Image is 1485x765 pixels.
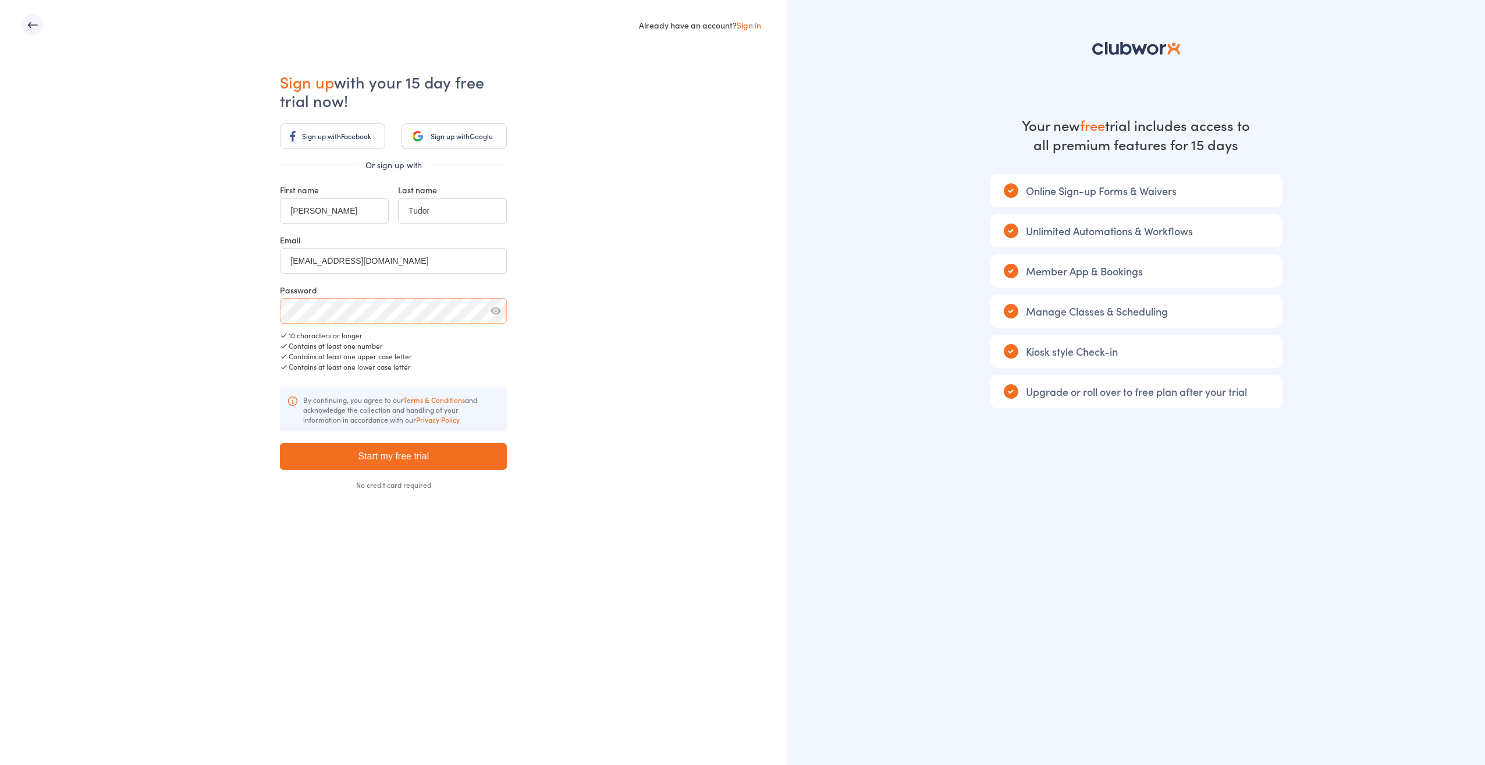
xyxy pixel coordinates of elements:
strong: free [1080,115,1105,134]
div: By continuing, you agree to our and acknowledge the collection and handling of your information i... [280,387,507,431]
input: Your business email [280,248,507,274]
span: Sign up [280,70,334,93]
a: Terms & Conditions [403,395,465,405]
a: Sign up withGoogle [402,123,507,149]
div: Online Sign-up Forms & Waivers [990,174,1282,207]
div: Already have an account? [639,19,761,31]
div: Unlimited Automations & Workflows [990,214,1282,247]
div: Upgrade or roll over to free plan after your trial [990,375,1282,408]
input: Start my free trial [280,443,507,470]
div: Contains at least one number [280,341,507,351]
div: Email [280,234,507,246]
div: Kiosk style Check-in [990,335,1282,368]
a: Privacy Policy. [416,415,461,424]
div: Or sign up with [280,159,507,171]
span: Sign up with [431,131,470,141]
a: Sign up withFacebook [280,123,385,149]
div: No credit card required [280,481,507,488]
input: First name [280,198,389,224]
input: Last name [398,198,507,224]
div: Manage Classes & Scheduling [990,295,1282,328]
div: Member App & Bookings [990,254,1282,288]
div: Your new trial includes access to all premium features for 15 days [1019,115,1252,154]
div: Contains at least one lower case letter [280,362,507,372]
div: Last name [398,184,507,196]
span: Sign up with [302,131,341,141]
div: Password [280,284,507,296]
div: Contains at least one upper case letter [280,351,507,362]
h1: with your 15 day free trial now! [280,72,507,109]
div: 10 characters or longer [280,330,507,341]
a: Sign in [737,19,761,31]
img: logo-81c5d2ba81851df8b7b8b3f485ec5aa862684ab1dc4821eed5b71d8415c3dc76.svg [1092,42,1180,55]
div: First name [280,184,389,196]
